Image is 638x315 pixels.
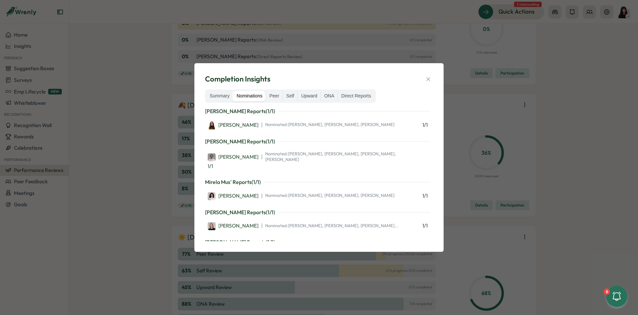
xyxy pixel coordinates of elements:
label: Self [283,91,297,101]
label: ONA [321,91,338,101]
label: Nominations [233,91,266,101]
div: 6 [603,288,610,295]
span: | [261,153,263,161]
span: 1 / 1 [422,222,428,230]
span: 1 / 1 [422,121,428,129]
span: Nominated: [PERSON_NAME], [PERSON_NAME], [PERSON_NAME]... [265,223,398,229]
span: | [261,121,263,129]
p: [PERSON_NAME] Reports ( 1 / 1 ) [205,238,275,246]
img: Kerstin Manninger [208,222,216,230]
span: | [261,192,263,200]
label: Peer [266,91,283,101]
p: [PERSON_NAME] Reports ( 1 / 1 ) [205,137,275,146]
span: Nominated: [PERSON_NAME], [PERSON_NAME], [PERSON_NAME] [265,122,394,128]
span: Nominated: [PERSON_NAME], [PERSON_NAME], [PERSON_NAME] [265,193,394,199]
span: 1 / 1 [422,192,428,200]
span: Nominated: [PERSON_NAME], [PERSON_NAME], [PERSON_NAME], [PERSON_NAME] [265,151,428,163]
div: [PERSON_NAME] [208,192,259,200]
img: Amna Khattak [208,153,216,161]
p: Mirela Mus' Reports ( 1 / 1 ) [205,178,261,186]
div: [PERSON_NAME] [208,153,259,161]
label: Upward [298,91,320,101]
p: [PERSON_NAME] Reports ( 1 / 1 ) [205,208,275,217]
span: 1 / 1 [208,163,213,170]
button: 6 [606,286,627,307]
a: Kerstin Manninger[PERSON_NAME] [208,222,259,230]
img: Valentina Gonzalez [208,192,216,200]
label: Summary [206,91,233,101]
a: Sofia Mayor[PERSON_NAME] [208,121,259,129]
a: Valentina Gonzalez[PERSON_NAME] [208,192,259,200]
p: [PERSON_NAME] Reports ( 1 / 1 ) [205,107,275,115]
a: Amna Khattak[PERSON_NAME] [208,153,259,161]
span: | [261,222,263,230]
span: Completion Insights [205,74,270,84]
div: [PERSON_NAME] [208,222,259,230]
label: Direct Reports [338,91,374,101]
img: Sofia Mayor [208,121,216,129]
div: [PERSON_NAME] [208,121,259,129]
